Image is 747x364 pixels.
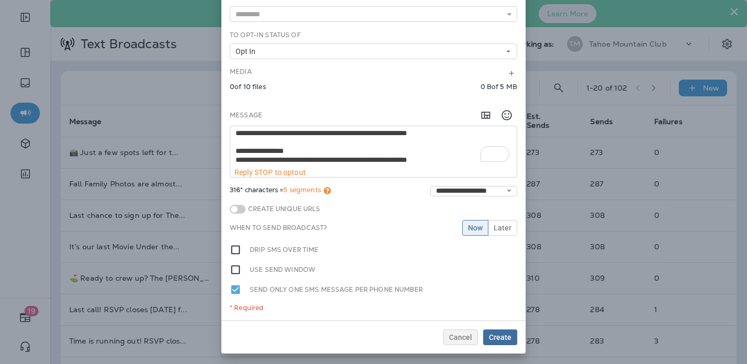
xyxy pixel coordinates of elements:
[481,83,517,91] p: 0 B of 5 MB
[483,329,517,345] button: Create
[494,224,511,231] span: Later
[283,185,321,194] span: 5 segments
[475,105,496,126] button: Add in a premade template
[230,68,252,76] label: Media
[230,43,517,59] button: Opt In
[230,304,517,312] div: * Required
[468,224,483,231] span: Now
[230,126,517,168] textarea: To enrich screen reader interactions, please activate Accessibility in Grammarly extension settings
[230,224,327,232] label: When to send broadcast?
[246,205,321,213] label: Create Unique URLs
[496,105,517,126] button: Select an emoji
[250,264,315,275] label: Use send window
[230,186,331,196] span: 316* characters =
[489,334,511,341] span: Create
[230,31,301,39] label: To Opt-In Status of
[449,334,472,341] span: Cancel
[234,168,306,177] span: Reply STOP to optout
[250,284,423,295] label: Send only one SMS message per phone number
[462,220,488,236] button: Now
[250,244,319,256] label: Drip SMS over time
[230,111,262,119] label: Message
[443,329,478,345] button: Cancel
[488,220,517,236] button: Later
[230,83,266,91] p: 0 of 10 files
[236,47,260,56] span: Opt In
